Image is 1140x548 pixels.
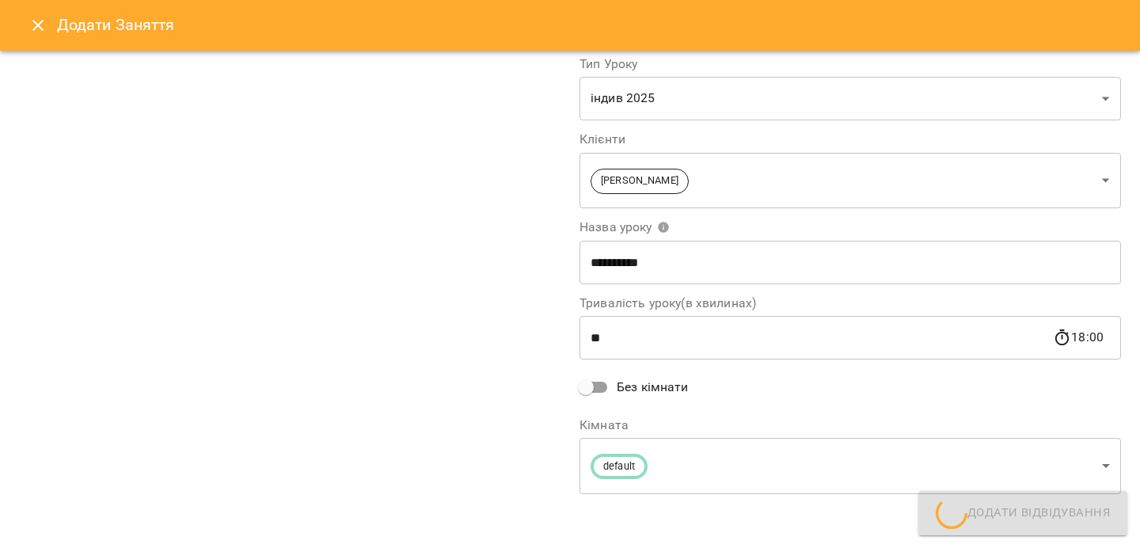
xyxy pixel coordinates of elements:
[617,378,689,397] span: Без кімнати
[579,58,1121,70] label: Тип Уроку
[19,6,57,44] button: Close
[594,459,644,474] span: default
[579,297,1121,310] label: Тривалість уроку(в хвилинах)
[579,438,1121,494] div: default
[579,152,1121,208] div: [PERSON_NAME]
[657,221,670,234] svg: Вкажіть назву уроку або виберіть клієнтів
[579,133,1121,146] label: Клієнти
[57,13,1121,37] h6: Додати Заняття
[579,419,1121,432] label: Кімната
[579,77,1121,121] div: індив 2025
[579,221,670,234] span: Назва уроку
[591,173,688,188] span: [PERSON_NAME]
